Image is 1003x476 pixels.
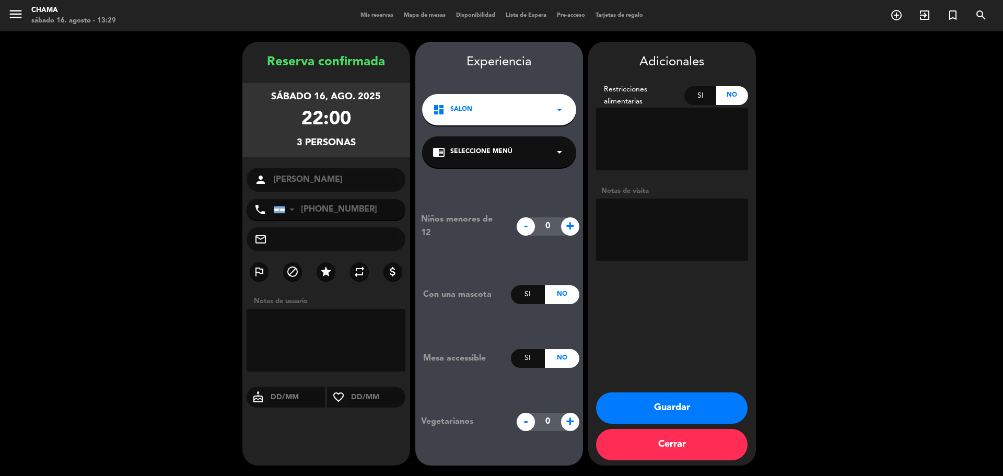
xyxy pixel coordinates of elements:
[947,9,959,21] i: turned_in_not
[561,217,579,236] span: +
[511,285,545,304] div: Si
[247,391,270,403] i: cake
[975,9,987,21] i: search
[552,13,590,18] span: Pre-acceso
[387,265,399,278] i: attach_money
[301,105,351,135] div: 22:00
[517,413,535,431] span: -
[399,13,451,18] span: Mapa de mesas
[297,135,356,150] div: 3 personas
[517,217,535,236] span: -
[511,349,545,368] div: Si
[31,16,116,26] div: sábado 16. agosto - 13:29
[355,13,399,18] span: Mis reservas
[254,173,267,186] i: person
[545,349,579,368] div: No
[500,13,552,18] span: Lista de Espera
[253,265,265,278] i: outlined_flag
[415,288,511,301] div: Con una mascota
[684,86,716,105] div: Si
[596,84,685,108] div: Restricciones alimentarias
[242,52,410,73] div: Reserva confirmada
[413,213,511,240] div: Niños menores de 12
[451,13,500,18] span: Disponibilidad
[596,429,748,460] button: Cerrar
[320,265,332,278] i: star
[8,6,24,26] button: menu
[271,89,381,105] div: sábado 16, ago. 2025
[918,9,931,21] i: exit_to_app
[450,147,512,157] span: Seleccione Menú
[8,6,24,22] i: menu
[561,413,579,431] span: +
[596,392,748,424] button: Guardar
[553,103,566,116] i: arrow_drop_down
[31,5,116,16] div: CHAMA
[596,185,748,196] div: Notas de visita
[413,415,511,428] div: Vegetarianos
[590,13,648,18] span: Tarjetas de regalo
[450,105,472,115] span: SALON
[716,86,748,105] div: No
[415,352,511,365] div: Mesa accessible
[286,265,299,278] i: block
[254,203,266,216] i: phone
[553,146,566,158] i: arrow_drop_down
[274,200,298,219] div: Argentina: +54
[254,233,267,246] i: mail_outline
[249,296,410,307] div: Notas de usuario
[433,146,445,158] i: chrome_reader_mode
[596,52,748,73] div: Adicionales
[327,391,350,403] i: favorite_border
[545,285,579,304] div: No
[270,391,325,404] input: DD/MM
[353,265,366,278] i: repeat
[350,391,406,404] input: DD/MM
[890,9,903,21] i: add_circle_outline
[433,103,445,116] i: dashboard
[415,52,583,73] div: Experiencia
